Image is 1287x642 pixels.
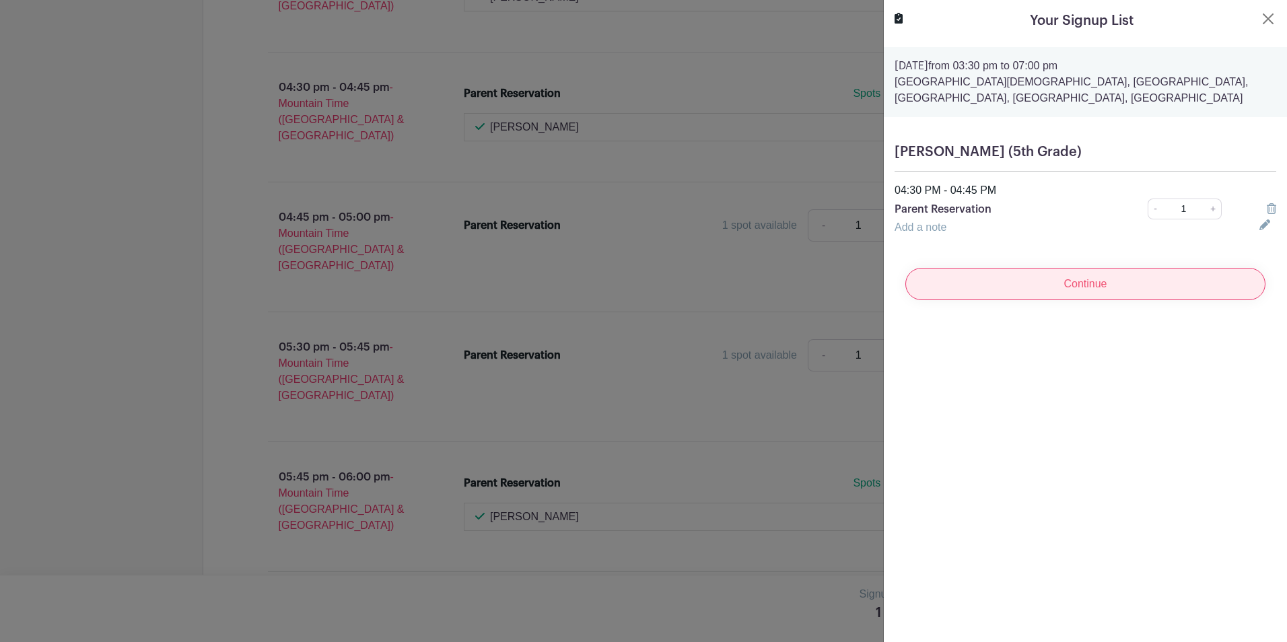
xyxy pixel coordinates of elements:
div: 04:30 PM - 04:45 PM [886,182,1284,199]
a: + [1205,199,1222,219]
h5: Your Signup List [1030,11,1134,31]
button: Close [1260,11,1276,27]
a: Add a note [895,221,946,233]
input: Continue [905,268,1265,300]
a: - [1148,199,1162,219]
strong: [DATE] [895,61,928,71]
p: [GEOGRAPHIC_DATA][DEMOGRAPHIC_DATA], [GEOGRAPHIC_DATA], [GEOGRAPHIC_DATA], [GEOGRAPHIC_DATA], [GE... [895,74,1276,106]
h5: [PERSON_NAME] (5th Grade) [895,144,1276,160]
p: Parent Reservation [895,201,1111,217]
p: from 03:30 pm to 07:00 pm [895,58,1276,74]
